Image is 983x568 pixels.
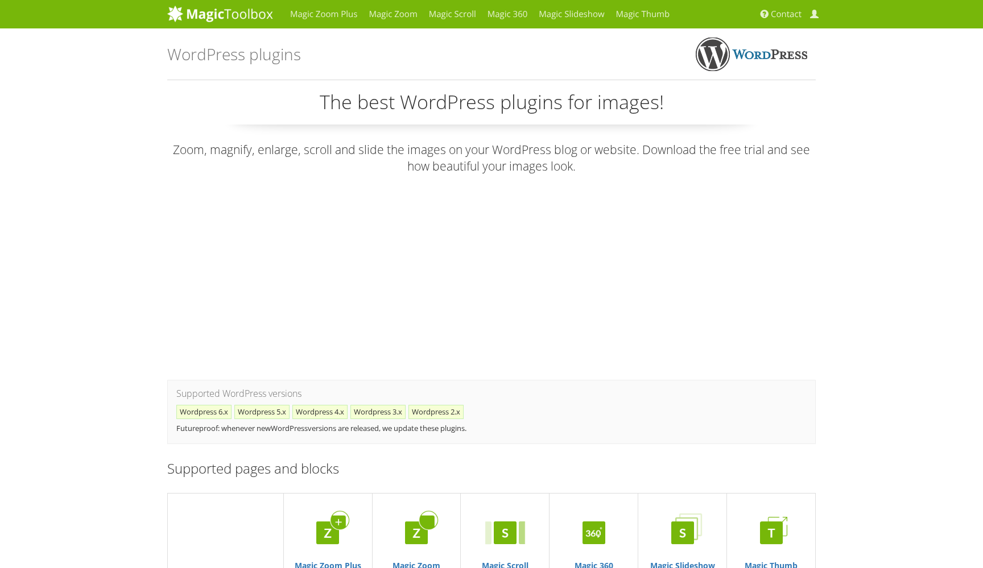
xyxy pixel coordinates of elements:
[234,405,290,419] li: Wordpress 5.x
[394,510,439,555] img: Magic Zoom
[408,405,464,419] li: Wordpress 2.x
[167,37,301,71] h1: WordPress plugins
[271,423,308,433] a: WordPress
[292,405,348,419] li: Wordpress 4.x
[305,510,350,555] img: Magic Zoom Plus
[482,510,528,555] img: Magic Scroll
[167,461,816,476] h3: Supported pages and blocks
[571,510,617,555] img: Magic 360
[167,5,273,22] img: MagicToolbox.com - Image tools for your website
[660,510,705,555] img: Magic Slideshow
[749,510,794,555] img: Magic Thumb
[167,142,816,175] p: Zoom, magnify, enlarge, scroll and slide the images on your WordPress blog or website. Download t...
[771,9,802,20] span: Contact
[176,405,232,419] li: Wordpress 6.x
[167,89,816,125] p: The best WordPress plugins for images!
[176,389,807,399] h3: Supported WordPress versions
[350,405,406,419] li: Wordpress 3.x
[176,422,807,435] p: Futureproof: whenever new versions are released, we update these plugins.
